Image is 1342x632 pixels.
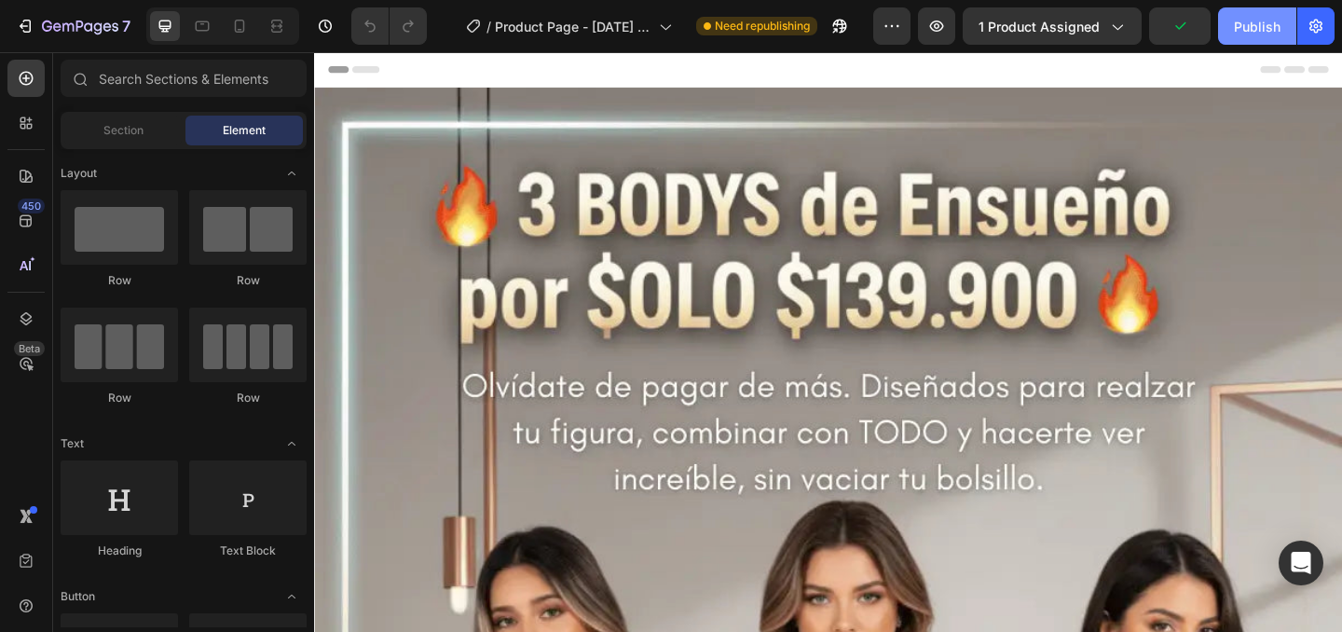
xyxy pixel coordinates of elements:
div: Row [189,390,307,406]
span: Need republishing [715,18,810,34]
div: Publish [1234,17,1280,36]
div: Heading [61,543,178,559]
div: Undo/Redo [351,7,427,45]
span: Product Page - [DATE] 01:33:31 [495,17,651,36]
span: Toggle open [277,582,307,611]
div: Text Block [189,543,307,559]
span: Button [61,588,95,605]
span: 1 product assigned [979,17,1100,36]
span: / [486,17,491,36]
span: Toggle open [277,429,307,459]
div: Beta [14,341,45,356]
span: Section [103,122,144,139]
button: 1 product assigned [963,7,1142,45]
p: 7 [122,15,130,37]
span: Toggle open [277,158,307,188]
button: 7 [7,7,139,45]
span: Layout [61,165,97,182]
div: 450 [18,199,45,213]
input: Search Sections & Elements [61,60,307,97]
div: Row [61,272,178,289]
span: Text [61,435,84,452]
button: Publish [1218,7,1296,45]
span: Element [223,122,266,139]
div: Open Intercom Messenger [1279,541,1323,585]
div: Row [61,390,178,406]
div: Row [189,272,307,289]
iframe: Design area [314,52,1342,632]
